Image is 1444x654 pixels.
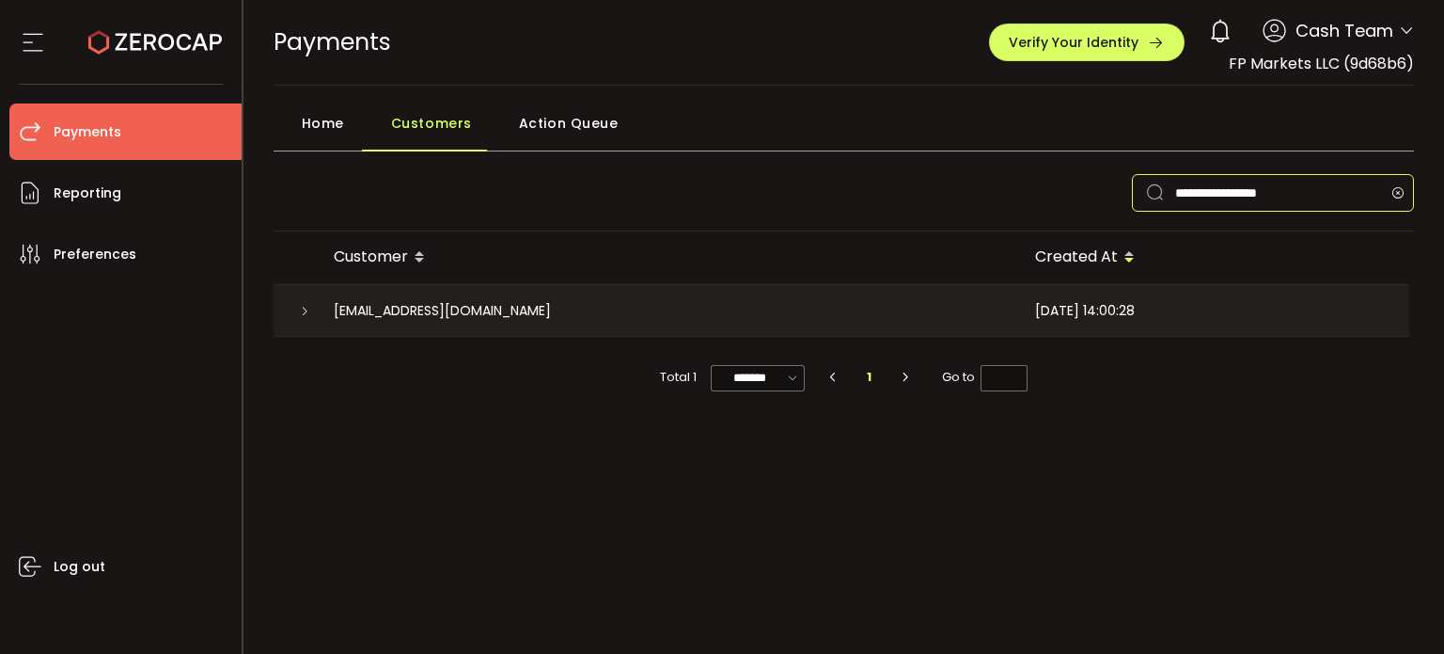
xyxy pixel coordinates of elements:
li: 1 [853,364,887,391]
span: Total 1 [660,364,697,391]
button: Verify Your Identity [989,24,1185,61]
div: Created At [1020,242,1409,274]
span: Go to [942,364,1028,391]
span: Log out [54,553,105,581]
span: Verify Your Identity [1009,36,1138,49]
span: Action Queue [519,104,619,142]
iframe: Chat Widget [1350,564,1444,654]
span: [EMAIL_ADDRESS][DOMAIN_NAME] [334,300,551,322]
span: Payments [274,25,391,58]
span: Payments [54,119,121,146]
span: Customers [391,104,472,142]
span: Reporting [54,180,121,207]
span: Cash Team [1295,18,1393,43]
span: Home [302,104,344,142]
span: Preferences [54,241,136,268]
div: Customer [319,242,1020,274]
span: [DATE] 14:00:28 [1035,300,1135,322]
span: FP Markets LLC (9d68b6) [1229,53,1414,74]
